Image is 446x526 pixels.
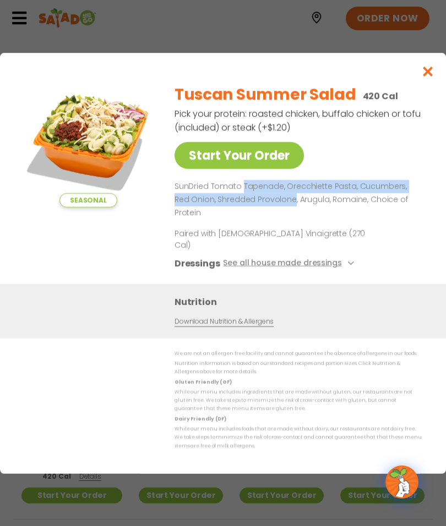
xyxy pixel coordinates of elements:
[175,349,424,357] p: We are not an allergen free facility and cannot guarantee the absence of allergens in our foods.
[387,467,417,497] img: wpChatIcon
[175,378,232,385] strong: Gluten Friendly (GF)
[410,53,446,90] button: Close modal
[175,415,226,421] strong: Dairy Friendly (DF)
[175,228,378,251] p: Paired with [DEMOGRAPHIC_DATA] Vinaigrette (270 Cal)
[59,193,117,207] span: Seasonal
[175,107,422,134] p: Pick your protein: roasted chicken, buffalo chicken or tofu (included) or steak (+$1.20)
[175,295,429,309] h3: Nutrition
[175,425,424,450] p: While our menu includes foods that are made without dairy, our restaurants are not dairy free. We...
[223,256,357,270] button: See all house made dressings
[363,89,398,103] p: 420 Cal
[175,180,424,219] p: SunDried Tomato Tapenade, Orecchiette Pasta, Cucumbers, Red Onion, Shredded Provolone, Arugula, R...
[175,142,304,169] a: Start Your Order
[175,387,424,413] p: While our menu includes ingredients that are made without gluten, our restaurants are not gluten ...
[175,316,274,327] a: Download Nutrition & Allergens
[22,75,155,207] img: Featured product photo for Tuscan Summer Salad
[175,256,220,270] h3: Dressings
[175,83,356,106] h2: Tuscan Summer Salad
[175,359,424,376] p: Nutrition information is based on our standard recipes and portion sizes. Click Nutrition & Aller...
